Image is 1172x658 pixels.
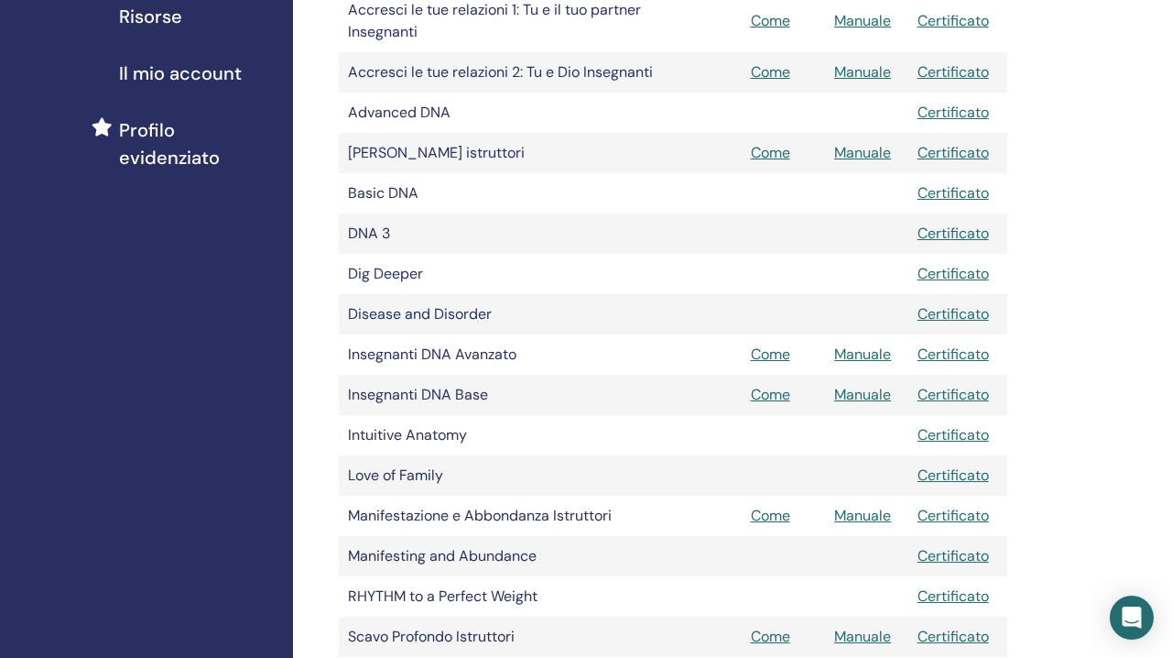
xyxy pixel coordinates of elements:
[119,60,242,87] span: Il mio account
[751,506,790,525] a: Come
[917,546,989,565] a: Certificato
[917,103,989,122] a: Certificato
[834,345,891,364] a: Manuale
[339,93,668,133] td: Advanced DNA
[917,62,989,82] a: Certificato
[834,627,891,646] a: Manuale
[917,627,989,646] a: Certificato
[834,506,891,525] a: Manuale
[1110,596,1154,640] div: Open Intercom Messenger
[339,334,668,375] td: Insegnanti DNA Avanzato
[339,52,668,93] td: Accresci le tue relazioni 2: Tu e Dio Insegnanti
[917,224,989,243] a: Certificato
[339,133,668,173] td: [PERSON_NAME] istruttori
[834,62,891,82] a: Manuale
[751,345,790,364] a: Come
[917,304,989,324] a: Certificato
[339,617,668,657] td: Scavo Profondo Istruttori
[339,536,668,576] td: Manifesting and Abundance
[751,385,790,404] a: Come
[339,214,668,254] td: DNA 3
[119,3,182,30] span: Risorse
[917,11,989,30] a: Certificato
[834,11,891,30] a: Manuale
[917,345,989,364] a: Certificato
[751,11,790,30] a: Come
[339,576,668,617] td: RHYTHM to a Perfect Weight
[339,455,668,496] td: Love of Family
[834,385,891,404] a: Manuale
[751,143,790,162] a: Come
[917,506,989,525] a: Certificato
[917,385,989,404] a: Certificato
[339,496,668,536] td: Manifestazione e Abbondanza Istruttori
[834,143,891,162] a: Manuale
[119,116,278,171] span: Profilo evidenziato
[917,264,989,283] a: Certificato
[339,173,668,214] td: Basic DNA
[339,294,668,334] td: Disease and Disorder
[751,62,790,82] a: Come
[339,415,668,455] td: Intuitive Anatomy
[917,425,989,444] a: Certificato
[751,627,790,646] a: Come
[339,375,668,415] td: Insegnanti DNA Base
[339,254,668,294] td: Dig Deeper
[917,466,989,485] a: Certificato
[917,143,989,162] a: Certificato
[917,183,989,203] a: Certificato
[917,587,989,606] a: Certificato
